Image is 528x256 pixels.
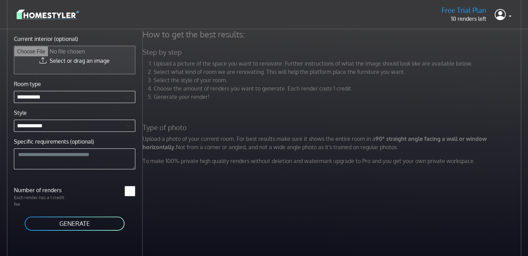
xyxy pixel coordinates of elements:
li: Generate your render! [154,93,523,101]
button: GENERATE [24,216,125,231]
label: Current interior (optional) [14,35,78,43]
p: To make 100% private high quality renders without deletion and watermark upgrade to Pro and you g... [138,157,527,165]
li: Select the style of your room. [154,76,523,84]
li: Choose the amount of renders you want to generate. Each render costs 1 credit. [154,84,523,93]
h5: Type of photo [138,123,527,132]
label: Style [14,109,27,117]
p: Each render has a 1 credit fee [10,194,75,207]
h5: Free Trial Plan [442,6,486,15]
li: Upload a picture of the space you want to renovate. Further instructions of what the image should... [154,59,523,68]
li: Select what kind of room we are renovating. This will help the platform place the furniture you w... [154,68,523,76]
img: logo-3de290ba35641baa71223ecac5eacb59cb85b4c7fdf211dc9aaecaaee71ea2f8.svg [17,8,79,20]
p: Upload a photo of your current room. For best results make sure it shows the entire room in a Not... [138,135,527,151]
p: 10 renders left [442,15,486,23]
h5: Step by step [138,48,527,57]
strong: 90° straight angle facing a wall or window horizontally. [143,135,487,151]
label: Room type [14,80,41,88]
label: Number of renders [10,186,75,194]
label: Specific requirements (optional) [14,137,94,146]
h4: How to get the best results: [138,29,527,40]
